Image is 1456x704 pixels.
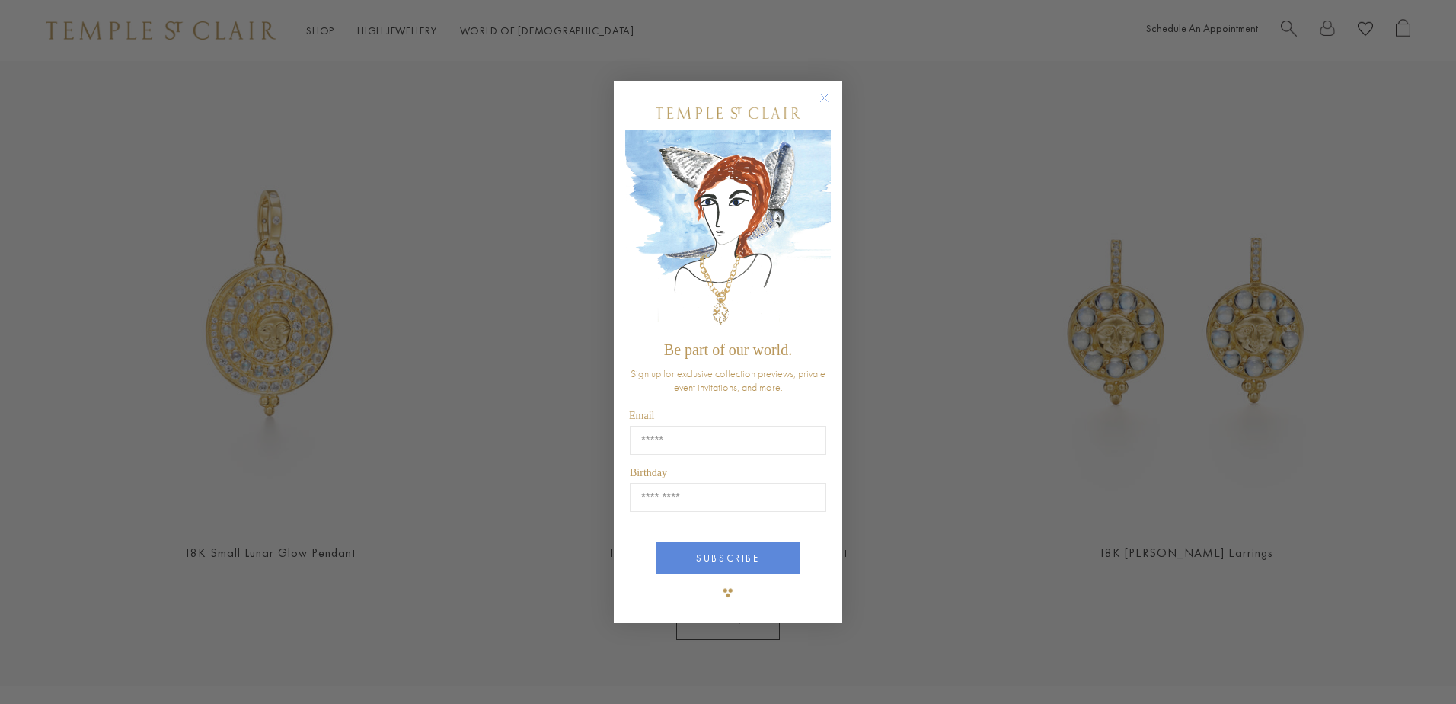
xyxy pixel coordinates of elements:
[629,410,654,421] span: Email
[625,130,831,334] img: c4a9eb12-d91a-4d4a-8ee0-386386f4f338.jpeg
[631,366,825,394] span: Sign up for exclusive collection previews, private event invitations, and more.
[822,96,841,115] button: Close dialog
[656,107,800,119] img: Temple St. Clair
[713,578,743,608] img: TSC
[630,467,667,478] span: Birthday
[630,426,826,455] input: Email
[656,542,800,574] button: SUBSCRIBE
[664,341,792,358] span: Be part of our world.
